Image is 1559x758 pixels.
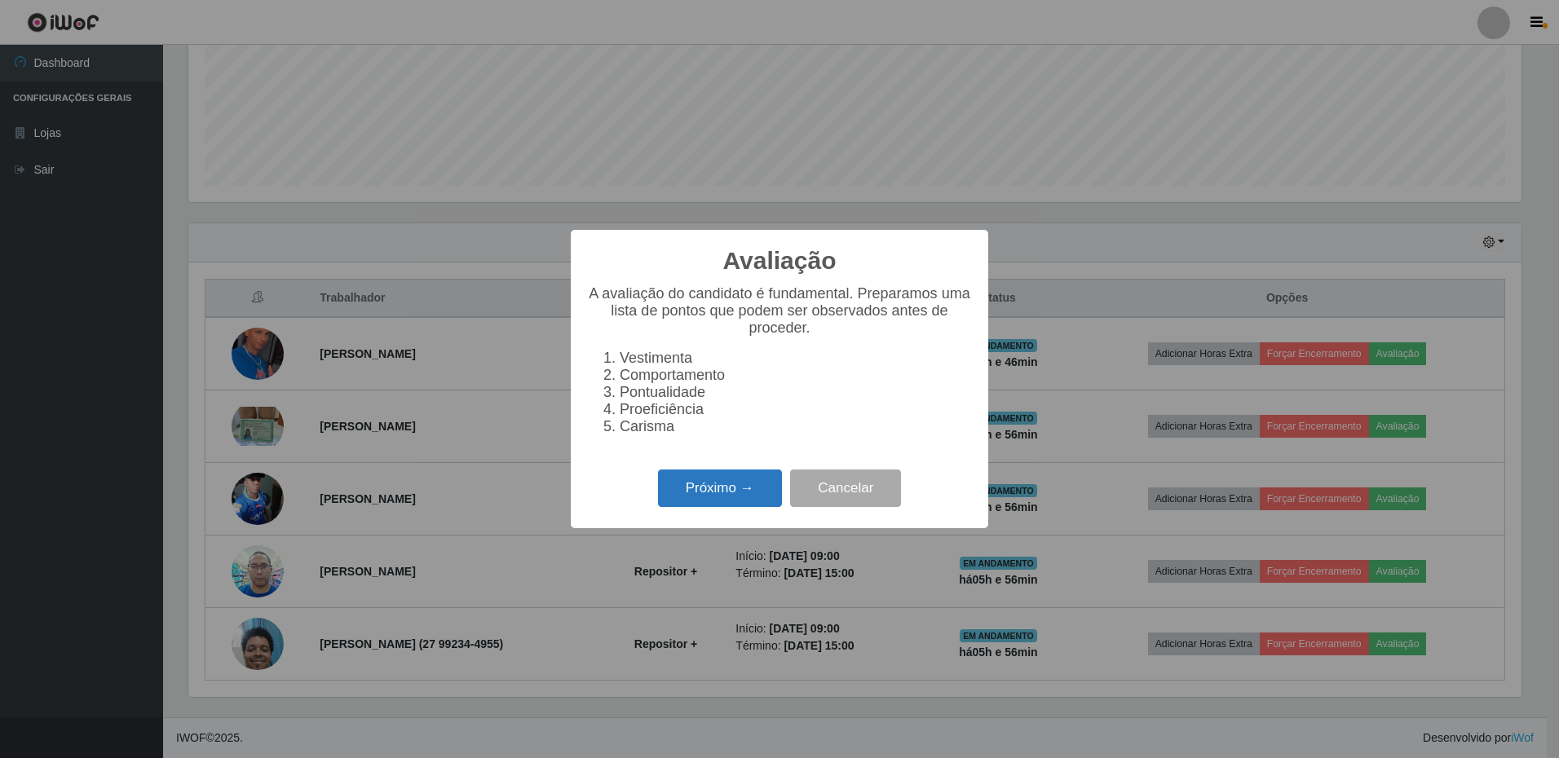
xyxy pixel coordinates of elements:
li: Pontualidade [620,384,972,401]
li: Vestimenta [620,350,972,367]
h2: Avaliação [723,246,837,275]
button: Próximo → [658,469,782,508]
p: A avaliação do candidato é fundamental. Preparamos uma lista de pontos que podem ser observados a... [587,285,972,337]
li: Carisma [620,418,972,435]
li: Comportamento [620,367,972,384]
button: Cancelar [790,469,901,508]
li: Proeficiência [620,401,972,418]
